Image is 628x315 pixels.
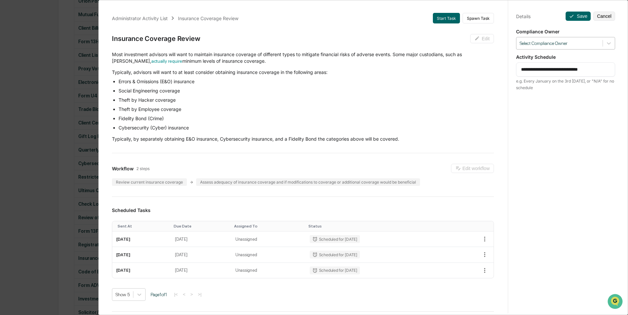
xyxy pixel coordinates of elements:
[593,12,615,21] button: Cancel
[119,97,494,103] li: Theft by Hacker coverage
[17,30,109,37] input: Clear
[112,231,171,247] td: [DATE]
[66,112,80,117] span: Pylon
[196,178,420,186] div: Assess adequacy of insurance coverage and if modifications to coverage or additional coverage wou...
[54,83,82,90] span: Attestations
[516,54,615,60] p: Activity Schedule
[607,293,625,311] iframe: Open customer support
[136,166,150,171] span: 2 steps
[196,292,203,297] button: >|
[112,247,171,262] td: [DATE]
[7,14,120,24] p: How can we help?
[516,14,531,19] div: Details
[231,247,306,262] td: Unassigned
[310,251,360,259] div: Scheduled for [DATE]
[13,83,43,90] span: Preclearance
[13,96,42,102] span: Data Lookup
[470,34,494,43] button: Edit
[112,136,494,142] p: Typically, by separately obtaining E&O insurance, Cybersecurity insurance, and a Fidelity Bond th...
[7,84,12,89] div: 🖐️
[112,166,134,171] span: Workflow
[47,112,80,117] a: Powered byPylon
[119,115,494,122] li: Fidelity Bond (Crime)
[172,292,180,297] button: |<
[463,13,494,23] button: Spawn Task
[4,81,45,92] a: 🖐️Preclearance
[112,263,171,278] td: [DATE]
[188,292,195,297] button: >
[48,84,53,89] div: 🗄️
[119,124,494,131] li: Cybersecurity (Cyber) insurance
[112,207,494,213] h3: Scheduled Tasks
[45,81,85,92] a: 🗄️Attestations
[112,69,494,76] p: Typically, advisors will want to at least consider obtaining insurance coverage in the following ...
[112,52,120,60] button: Start new chat
[171,231,231,247] td: [DATE]
[181,292,188,297] button: <
[112,35,200,43] div: Insurance Coverage Review
[151,292,167,297] span: Page 1 of 1
[119,87,494,94] li: Social Engineering coverage
[4,93,44,105] a: 🔎Data Lookup
[171,247,231,262] td: [DATE]
[112,178,187,186] div: Review current insurance coverage
[118,224,168,228] div: Toggle SortBy
[22,57,84,62] div: We're available if you need us!
[231,263,306,278] td: Unassigned
[451,164,494,173] button: Edit workflow
[151,58,182,64] a: actually require
[22,51,108,57] div: Start new chat
[234,224,303,228] div: Toggle SortBy
[516,78,615,91] div: e.g. Every January on the 3rd [DATE], or "N/A" for no schedule
[119,106,494,113] li: Theft by Employee coverage
[516,29,615,34] p: Compliance Owner
[308,224,447,228] div: Toggle SortBy
[310,266,360,274] div: Scheduled for [DATE]
[171,263,231,278] td: [DATE]
[310,235,360,243] div: Scheduled for [DATE]
[119,78,494,85] li: Errors & Omissions (E&O) insurance
[433,13,460,23] button: Start Task
[112,16,168,21] div: Administrator Activity List
[566,12,591,21] button: Save
[7,96,12,102] div: 🔎
[231,231,306,247] td: Unassigned
[112,51,494,64] p: Most investment advisors will want to maintain insurance coverage of different types to mitigate ...
[7,51,18,62] img: 1746055101610-c473b297-6a78-478c-a979-82029cc54cd1
[178,16,238,21] div: Insurance Coverage Review
[174,224,229,228] div: Toggle SortBy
